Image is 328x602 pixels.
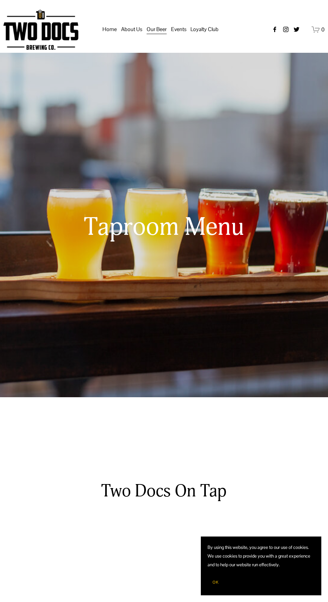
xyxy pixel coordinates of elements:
[147,24,167,34] span: Our Beer
[190,24,219,35] a: folder dropdown
[44,213,284,242] h1: Taproom Menu
[171,24,186,35] a: folder dropdown
[102,24,117,35] a: Home
[312,25,325,34] a: 0 items in cart
[3,9,78,50] img: Two Docs Brewing Co.
[171,24,186,34] span: Events
[271,26,278,33] a: Facebook
[190,24,219,34] span: Loyalty Club
[213,580,219,585] span: OK
[208,576,224,589] button: OK
[147,24,167,35] a: folder dropdown
[321,26,325,33] span: 0
[121,24,142,34] span: About Us
[282,26,289,33] a: instagram-unauth
[201,537,321,595] section: Cookie banner
[86,480,241,501] h2: Two Docs On Tap
[121,24,142,35] a: folder dropdown
[293,26,300,33] a: twitter-unauth
[208,543,315,569] p: By using this website, you agree to our use of cookies. We use cookies to provide you with a grea...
